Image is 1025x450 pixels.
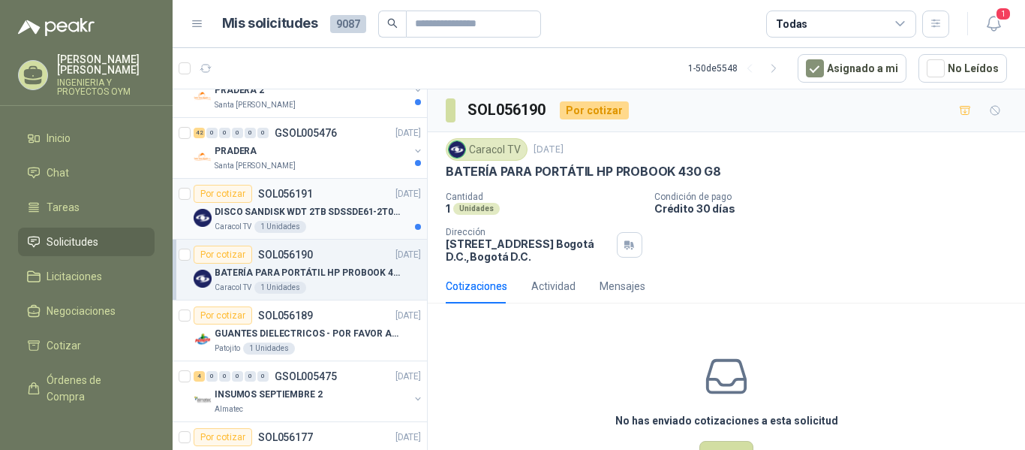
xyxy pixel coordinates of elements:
span: Licitaciones [47,268,102,285]
div: Por cotizar [194,428,252,446]
div: 1 Unidades [243,343,295,355]
p: BATERÍA PARA PORTÁTIL HP PROBOOK 430 G8 [446,164,721,180]
p: BATERÍA PARA PORTÁTIL HP PROBOOK 430 G8 [215,266,401,280]
p: PRADERA 2 [215,83,264,98]
div: 0 [257,128,269,138]
div: Por cotizar [194,185,252,203]
span: Inicio [47,130,71,146]
p: Almatec [215,403,243,415]
p: 1 [446,202,450,215]
p: [DATE] [395,370,421,384]
div: Cotizaciones [446,278,507,294]
p: Santa [PERSON_NAME] [215,160,296,172]
div: 1 Unidades [254,221,306,233]
p: Caracol TV [215,221,251,233]
div: 0 [206,371,218,382]
p: Crédito 30 días [654,202,1019,215]
div: Por cotizar [194,307,252,325]
div: Todas [776,16,807,32]
div: Caracol TV [446,138,528,161]
p: Cantidad [446,192,642,202]
span: Órdenes de Compra [47,372,140,405]
h3: SOL056190 [467,98,548,122]
div: Mensajes [600,278,645,294]
a: 4 0 0 0 0 0 GSOL005475[DATE] Company LogoINSUMOS SEPTIEMBRE 2Almatec [194,367,424,415]
img: Company Logo [194,148,212,166]
p: [STREET_ADDRESS] Bogotá D.C. , Bogotá D.C. [446,237,611,263]
p: GSOL005475 [275,371,337,382]
a: Por cotizarSOL056191[DATE] Company LogoDISCO SANDISK WDT 2TB SDSSDE61-2T00-G25 BATERÍA PARA PORTÁ... [173,179,427,240]
span: 1 [995,7,1011,21]
span: search [387,18,398,29]
a: Solicitudes [18,228,155,256]
p: [DATE] [395,309,421,323]
p: [PERSON_NAME] [PERSON_NAME] [57,54,155,75]
p: [DATE] [395,430,421,445]
button: No Leídos [918,54,1007,83]
a: Chat [18,159,155,187]
div: 0 [245,371,256,382]
div: 0 [219,371,230,382]
a: Por cotizarSOL056190[DATE] Company LogoBATERÍA PARA PORTÁTIL HP PROBOOK 430 G8Caracol TV1 Unidades [173,240,427,301]
a: Por cotizarSOL056189[DATE] Company LogoGUANTES DIELECTRICOS - POR FAVOR ADJUNTAR SU FICHA TECNICA... [173,301,427,361]
p: PRADERA [215,144,257,159]
button: Asignado a mi [798,54,906,83]
p: Caracol TV [215,282,251,294]
p: [DATE] [395,248,421,262]
div: 42 [194,128,205,138]
a: 42 0 0 0 0 0 GSOL005476[DATE] Company LogoPRADERASanta [PERSON_NAME] [194,124,424,172]
p: Patojito [215,343,240,355]
h1: Mis solicitudes [222,13,318,35]
p: [DATE] [534,143,564,157]
img: Company Logo [194,391,212,409]
img: Company Logo [194,209,212,227]
div: Por cotizar [560,101,629,119]
p: DISCO SANDISK WDT 2TB SDSSDE61-2T00-G25 BATERÍA PARA PORTÁTIL HP PROBOOK 430 G8 [215,205,401,219]
div: 0 [232,128,243,138]
div: Unidades [453,203,500,215]
img: Company Logo [194,331,212,349]
a: Negociaciones [18,297,155,325]
span: Tareas [47,199,80,216]
p: GSOL005476 [275,128,337,138]
span: Cotizar [47,337,81,354]
span: Chat [47,165,69,181]
p: SOL056190 [258,249,313,260]
div: 1 Unidades [254,282,306,294]
p: SOL056189 [258,310,313,321]
h3: No has enviado cotizaciones a esta solicitud [615,412,838,429]
div: 0 [219,128,230,138]
div: 4 [194,371,205,382]
p: SOL056191 [258,189,313,199]
div: 1 - 50 de 5548 [688,56,786,80]
p: Dirección [446,227,611,237]
div: 0 [232,371,243,382]
img: Company Logo [194,270,212,288]
p: Condición de pago [654,192,1019,202]
div: 0 [245,128,256,138]
img: Logo peakr [18,18,95,36]
div: 0 [257,371,269,382]
p: INGENIERIA Y PROYECTOS OYM [57,78,155,96]
p: [DATE] [395,126,421,140]
a: Cotizar [18,331,155,360]
p: [DATE] [395,187,421,201]
p: INSUMOS SEPTIEMBRE 2 [215,388,323,402]
div: Actividad [531,278,576,294]
span: Negociaciones [47,303,116,319]
a: Tareas [18,193,155,222]
span: 9087 [330,15,366,33]
img: Company Logo [449,141,465,158]
div: Por cotizar [194,246,252,264]
p: GUANTES DIELECTRICOS - POR FAVOR ADJUNTAR SU FICHA TECNICA [215,327,401,341]
button: 1 [980,11,1007,38]
p: SOL056177 [258,432,313,442]
a: Órdenes de Compra [18,366,155,411]
div: 0 [206,128,218,138]
p: Santa [PERSON_NAME] [215,99,296,111]
a: Inicio [18,124,155,153]
a: Licitaciones [18,262,155,291]
img: Company Logo [194,87,212,105]
span: Solicitudes [47,234,98,250]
